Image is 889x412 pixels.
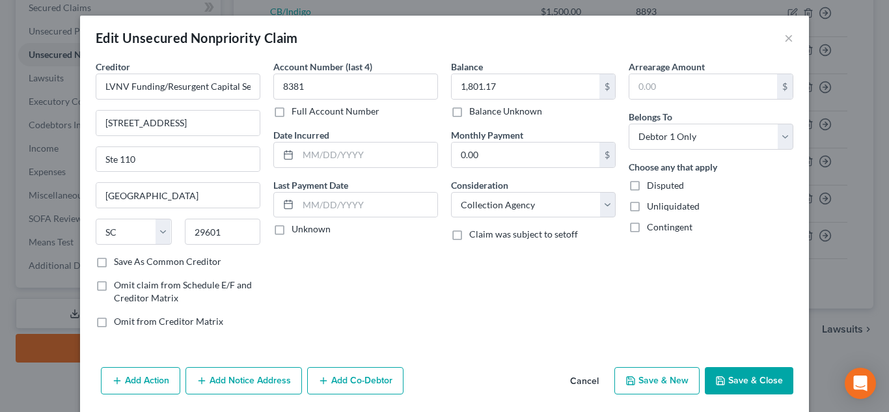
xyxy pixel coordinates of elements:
[629,60,705,74] label: Arrearage Amount
[96,183,260,208] input: Enter city...
[273,128,329,142] label: Date Incurred
[647,200,700,212] span: Unliquidated
[96,74,260,100] input: Search creditor by name...
[451,178,508,192] label: Consideration
[273,178,348,192] label: Last Payment Date
[114,279,252,303] span: Omit claim from Schedule E/F and Creditor Matrix
[185,367,302,394] button: Add Notice Address
[298,193,437,217] input: MM/DD/YYYY
[185,219,261,245] input: Enter zip...
[452,74,599,99] input: 0.00
[705,367,793,394] button: Save & Close
[629,74,777,99] input: 0.00
[101,367,180,394] button: Add Action
[451,128,523,142] label: Monthly Payment
[647,221,692,232] span: Contingent
[96,147,260,172] input: Apt, Suite, etc...
[599,74,615,99] div: $
[273,60,372,74] label: Account Number (last 4)
[469,228,578,240] span: Claim was subject to setoff
[469,105,542,118] label: Balance Unknown
[452,143,599,167] input: 0.00
[114,255,221,268] label: Save As Common Creditor
[273,74,438,100] input: XXXX
[629,160,717,174] label: Choose any that apply
[784,30,793,46] button: ×
[307,367,403,394] button: Add Co-Debtor
[292,223,331,236] label: Unknown
[96,61,130,72] span: Creditor
[292,105,379,118] label: Full Account Number
[96,111,260,135] input: Enter address...
[647,180,684,191] span: Disputed
[298,143,437,167] input: MM/DD/YYYY
[96,29,298,47] div: Edit Unsecured Nonpriority Claim
[845,368,876,399] div: Open Intercom Messenger
[451,60,483,74] label: Balance
[114,316,223,327] span: Omit from Creditor Matrix
[629,111,672,122] span: Belongs To
[777,74,793,99] div: $
[560,368,609,394] button: Cancel
[614,367,700,394] button: Save & New
[599,143,615,167] div: $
